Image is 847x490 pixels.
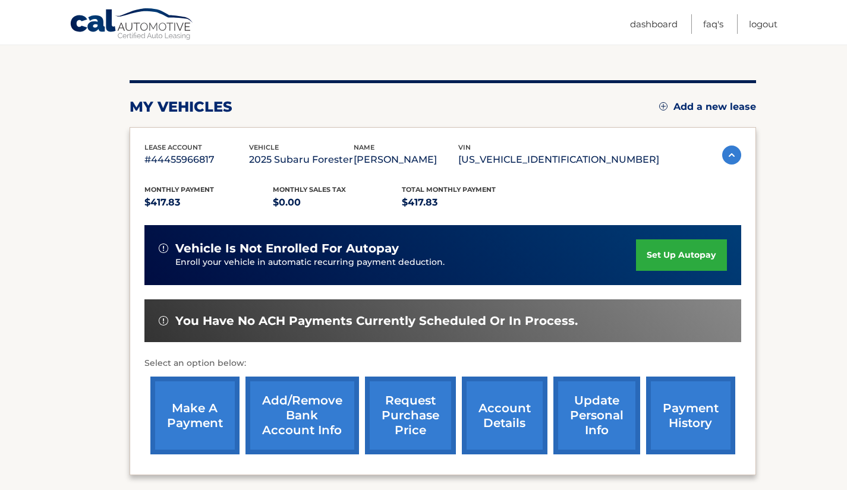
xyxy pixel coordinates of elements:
[144,185,214,194] span: Monthly Payment
[402,185,496,194] span: Total Monthly Payment
[365,377,456,454] a: request purchase price
[249,151,354,168] p: 2025 Subaru Forester
[273,194,402,211] p: $0.00
[749,14,777,34] a: Logout
[175,314,578,328] span: You have no ACH payments currently scheduled or in process.
[249,143,279,151] span: vehicle
[646,377,735,454] a: payment history
[144,356,741,371] p: Select an option below:
[636,239,726,271] a: set up autopay
[462,377,547,454] a: account details
[144,143,202,151] span: lease account
[159,244,168,253] img: alert-white.svg
[144,151,249,168] p: #44455966817
[659,102,667,110] img: add.svg
[245,377,359,454] a: Add/Remove bank account info
[722,146,741,165] img: accordion-active.svg
[144,194,273,211] p: $417.83
[354,143,374,151] span: name
[402,194,531,211] p: $417.83
[150,377,240,454] a: make a payment
[354,151,458,168] p: [PERSON_NAME]
[175,256,637,269] p: Enroll your vehicle in automatic recurring payment deduction.
[458,151,659,168] p: [US_VEHICLE_IDENTIFICATION_NUMBER]
[70,8,194,42] a: Cal Automotive
[703,14,723,34] a: FAQ's
[130,98,232,116] h2: my vehicles
[273,185,346,194] span: Monthly sales Tax
[159,316,168,325] img: alert-white.svg
[630,14,678,34] a: Dashboard
[659,101,756,113] a: Add a new lease
[458,143,471,151] span: vin
[553,377,640,454] a: update personal info
[175,241,399,256] span: vehicle is not enrolled for autopay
